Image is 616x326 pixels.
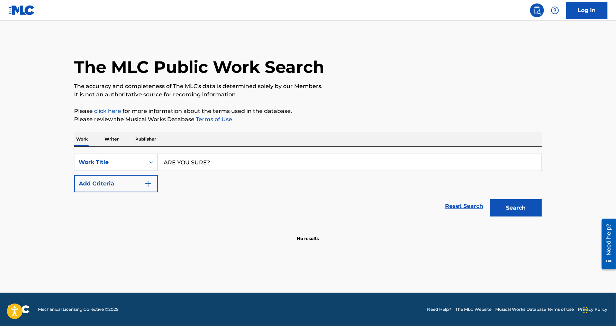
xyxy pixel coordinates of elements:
[74,57,324,77] h1: The MLC Public Work Search
[427,306,451,313] a: Need Help?
[74,154,542,220] form: Search Form
[74,82,542,90] p: The accuracy and completeness of The MLC's data is determined solely by our Members.
[455,306,491,313] a: The MLC Website
[144,180,152,188] img: 9d2ae6d4665cec9f34b9.svg
[74,107,542,115] p: Please for more information about the terms used in the database.
[8,305,30,314] img: logo
[8,5,35,15] img: MLC Logo
[74,90,542,99] p: It is not an authoritative source for recording information.
[74,115,542,124] p: Please review the Musical Works Database
[597,216,616,272] iframe: Resource Center
[194,116,232,123] a: Terms of Use
[38,306,118,313] span: Mechanical Licensing Collective © 2025
[102,132,121,146] p: Writer
[297,227,319,242] p: No results
[74,132,90,146] p: Work
[578,306,608,313] a: Privacy Policy
[530,3,544,17] a: Public Search
[79,158,141,166] div: Work Title
[442,199,487,214] a: Reset Search
[74,175,158,192] button: Add Criteria
[551,6,559,15] img: help
[133,132,158,146] p: Publisher
[94,108,121,114] a: click here
[566,2,608,19] a: Log In
[496,306,574,313] a: Musical Works Database Terms of Use
[581,293,616,326] iframe: Chat Widget
[583,300,588,320] div: Drag
[548,3,562,17] div: Help
[490,199,542,217] button: Search
[533,6,541,15] img: search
